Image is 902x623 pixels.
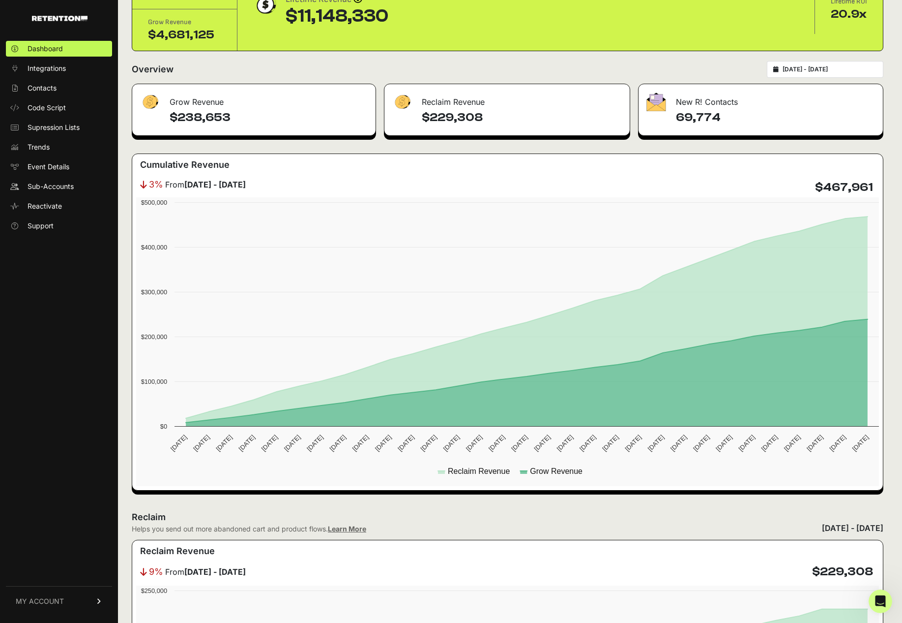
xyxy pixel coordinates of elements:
[192,434,211,453] text: [DATE]
[669,434,688,453] text: [DATE]
[141,333,167,341] text: $200,000
[442,434,461,453] text: [DATE]
[510,434,529,453] text: [DATE]
[237,434,257,453] text: [DATE]
[822,522,883,534] div: [DATE] - [DATE]
[530,467,582,475] text: Grow Revenue
[815,180,873,195] h4: $467,961
[448,467,510,475] text: Reclaim Revenue
[28,123,80,132] span: Supression Lists
[6,80,112,96] a: Contacts
[140,158,230,172] h3: Cumulative Revenue
[28,83,57,93] span: Contacts
[646,93,666,111] img: fa-envelope-19ae18322b30453b285274b1b8af3d052b27d846a4fbe8435d1a52b978f639a2.png
[28,182,74,191] span: Sub-Accounts
[328,525,366,533] a: Learn More
[812,564,873,580] h4: $229,308
[831,6,867,22] div: 20.9x
[165,566,246,578] span: From
[6,100,112,116] a: Code Script
[783,434,802,453] text: [DATE]
[28,201,62,211] span: Reactivate
[305,434,324,453] text: [DATE]
[141,378,167,385] text: $100,000
[165,179,246,190] span: From
[6,198,112,214] a: Reactivate
[6,159,112,175] a: Event Details
[578,434,597,453] text: [DATE]
[149,178,163,191] span: 3%
[141,587,167,594] text: $250,000
[28,63,66,73] span: Integrations
[6,120,112,135] a: Supression Lists
[28,44,63,54] span: Dashboard
[148,27,221,43] div: $4,681,125
[214,434,233,453] text: [DATE]
[141,199,167,206] text: $500,000
[184,180,246,189] strong: [DATE] - [DATE]
[286,6,388,26] div: $11,148,330
[646,434,666,453] text: [DATE]
[28,221,54,231] span: Support
[351,434,370,453] text: [DATE]
[160,423,167,430] text: $0
[714,434,733,453] text: [DATE]
[374,434,393,453] text: [DATE]
[28,142,50,152] span: Trends
[805,434,824,453] text: [DATE]
[487,434,506,453] text: [DATE]
[6,179,112,194] a: Sub-Accounts
[555,434,575,453] text: [DATE]
[328,434,348,453] text: [DATE]
[422,110,622,125] h4: $229,308
[260,434,279,453] text: [DATE]
[533,434,552,453] text: [DATE]
[601,434,620,453] text: [DATE]
[32,16,87,21] img: Retention.com
[851,434,870,453] text: [DATE]
[869,590,892,613] iframe: Intercom live chat
[828,434,847,453] text: [DATE]
[140,93,160,112] img: fa-dollar-13500eef13a19c4ab2b9ed9ad552e47b0d9fc28b02b83b90ba0e00f96d6372e9.png
[6,218,112,234] a: Support
[140,544,215,558] h3: Reclaim Revenue
[141,288,167,296] text: $300,000
[465,434,484,453] text: [DATE]
[184,567,246,577] strong: [DATE] - [DATE]
[169,434,188,453] text: [DATE]
[132,62,174,76] h2: Overview
[28,162,69,172] span: Event Details
[419,434,438,453] text: [DATE]
[148,17,221,27] div: Grow Revenue
[6,586,112,616] a: MY ACCOUNT
[132,84,376,114] div: Grow Revenue
[6,139,112,155] a: Trends
[392,93,412,112] img: fa-dollar-13500eef13a19c4ab2b9ed9ad552e47b0d9fc28b02b83b90ba0e00f96d6372e9.png
[132,510,366,524] h2: Reclaim
[6,61,112,76] a: Integrations
[692,434,711,453] text: [DATE]
[141,244,167,251] text: $400,000
[283,434,302,453] text: [DATE]
[737,434,757,453] text: [DATE]
[676,110,875,125] h4: 69,774
[132,524,366,534] div: Helps you send out more abandoned cart and product flows.
[760,434,779,453] text: [DATE]
[16,596,64,606] span: MY ACCOUNT
[384,84,630,114] div: Reclaim Revenue
[170,110,368,125] h4: $238,653
[396,434,415,453] text: [DATE]
[6,41,112,57] a: Dashboard
[149,565,163,579] span: 9%
[639,84,883,114] div: New R! Contacts
[623,434,642,453] text: [DATE]
[28,103,66,113] span: Code Script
